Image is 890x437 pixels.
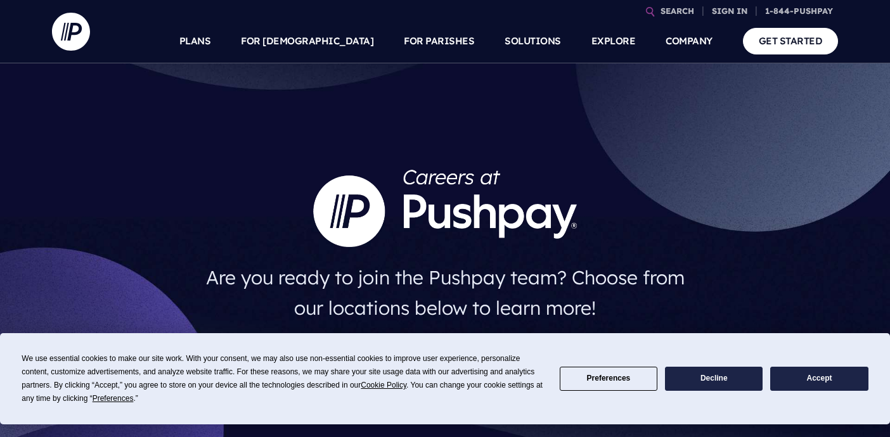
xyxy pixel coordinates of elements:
a: FOR [DEMOGRAPHIC_DATA] [241,19,373,63]
a: GET STARTED [743,28,839,54]
a: EXPLORE [591,19,636,63]
h4: Are you ready to join the Pushpay team? Choose from our locations below to learn more! [193,257,697,328]
button: Preferences [560,367,657,391]
div: We use essential cookies to make our site work. With your consent, we may also use non-essential ... [22,352,544,405]
button: Decline [665,367,763,391]
a: SOLUTIONS [505,19,561,63]
button: Accept [770,367,868,391]
a: FOR PARISHES [404,19,474,63]
span: Cookie Policy [361,381,406,389]
a: COMPANY [666,19,713,63]
a: PLANS [179,19,211,63]
span: Preferences [93,394,134,403]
